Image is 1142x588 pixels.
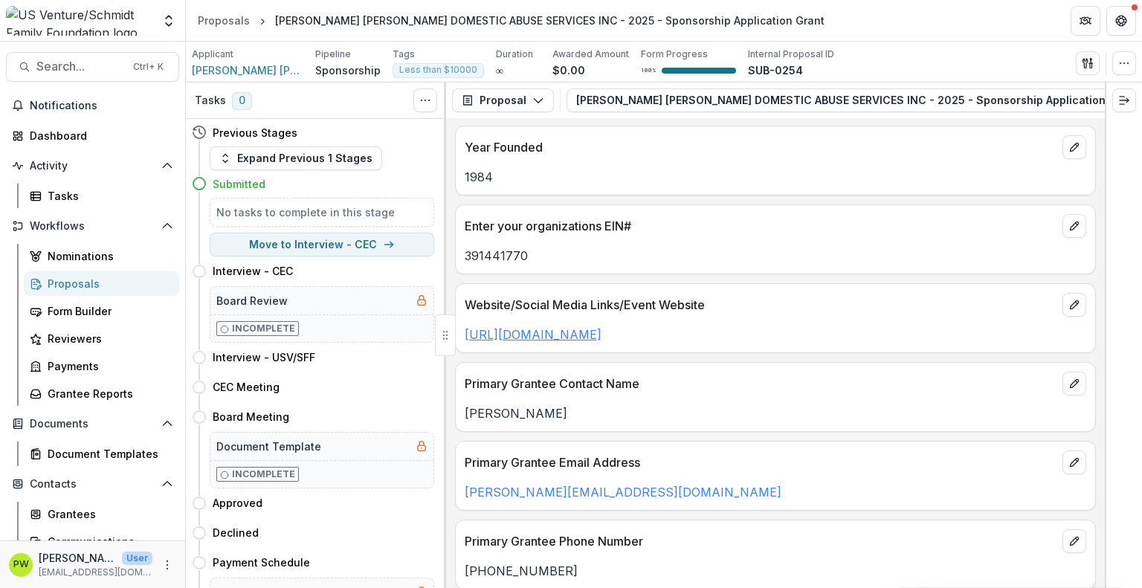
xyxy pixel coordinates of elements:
p: SUB-0254 [748,62,803,78]
button: Open Workflows [6,214,179,238]
div: Ctrl + K [130,59,167,75]
p: [EMAIL_ADDRESS][DOMAIN_NAME] [39,566,152,579]
h4: Interview - USV/SFF [213,349,315,365]
p: Duration [496,48,533,61]
h4: Declined [213,525,259,540]
button: edit [1062,214,1086,238]
a: Grantee Reports [24,381,179,406]
div: [PERSON_NAME] [PERSON_NAME] DOMESTIC ABUSE SERVICES INC - 2025 - Sponsorship Application Grant [275,13,825,28]
p: [PERSON_NAME] [465,404,1086,422]
a: [PERSON_NAME][EMAIL_ADDRESS][DOMAIN_NAME] [465,485,781,500]
button: edit [1062,293,1086,317]
h5: Board Review [216,293,288,308]
p: Website/Social Media Links/Event Website [465,296,1056,314]
p: Form Progress [641,48,708,61]
button: edit [1062,450,1086,474]
span: Search... [36,59,124,74]
button: edit [1062,135,1086,159]
p: [PHONE_NUMBER] [465,562,1086,580]
button: Open Contacts [6,472,179,496]
span: Less than $10000 [399,65,477,75]
nav: breadcrumb [192,10,830,31]
p: Pipeline [315,48,351,61]
button: Partners [1071,6,1100,36]
div: Grantees [48,506,167,522]
div: Grantee Reports [48,386,167,401]
button: More [158,556,176,574]
h4: Interview - CEC [213,263,293,279]
img: US Venture/Schmidt Family Foundation logo [6,6,152,36]
p: Year Founded [465,138,1056,156]
a: Communications [24,529,179,554]
button: Notifications [6,94,179,117]
div: Dashboard [30,128,167,143]
button: Proposal [452,88,554,112]
div: Proposals [48,276,167,291]
h4: Previous Stages [213,125,297,140]
p: Tags [393,48,415,61]
div: Communications [48,534,167,549]
button: Expand right [1112,88,1136,112]
p: Primary Grantee Contact Name [465,375,1056,392]
button: Move to Interview - CEC [210,233,434,256]
p: Awarded Amount [552,48,629,61]
h4: Payment Schedule [213,555,310,570]
a: Tasks [24,184,179,208]
p: Internal Proposal ID [748,48,834,61]
a: [URL][DOMAIN_NAME] [465,327,601,342]
span: Workflows [30,220,155,233]
span: Activity [30,160,155,172]
button: Search... [6,52,179,82]
p: Sponsorship [315,62,381,78]
div: Parker Wolf [13,560,29,569]
h4: CEC Meeting [213,379,280,395]
a: Proposals [24,271,179,296]
a: Dashboard [6,123,179,148]
div: Proposals [198,13,250,28]
p: Primary Grantee Phone Number [465,532,1056,550]
button: Toggle View Cancelled Tasks [413,88,437,112]
p: [PERSON_NAME] [39,550,116,566]
p: Applicant [192,48,233,61]
span: Contacts [30,478,155,491]
p: Incomplete [232,322,295,335]
button: Expand Previous 1 Stages [210,146,382,170]
button: Get Help [1106,6,1136,36]
div: Tasks [48,188,167,204]
span: 0 [232,92,252,110]
p: Incomplete [232,468,295,481]
a: Proposals [192,10,256,31]
a: [PERSON_NAME] [PERSON_NAME] DOMESTIC ABUSE SERVICES INC [192,62,303,78]
div: Payments [48,358,167,374]
button: Open Activity [6,154,179,178]
div: Document Templates [48,446,167,462]
p: User [122,552,152,565]
h5: No tasks to complete in this stage [216,204,428,220]
div: Form Builder [48,303,167,319]
p: 100 % [641,65,656,76]
h4: Board Meeting [213,409,289,424]
button: Open Documents [6,412,179,436]
p: ∞ [496,62,503,78]
a: Reviewers [24,326,179,351]
span: Documents [30,418,155,430]
a: Payments [24,354,179,378]
button: edit [1062,529,1086,553]
p: Primary Grantee Email Address [465,453,1056,471]
h3: Tasks [195,94,226,107]
a: Grantees [24,502,179,526]
p: 1984 [465,168,1086,186]
a: Document Templates [24,442,179,466]
h5: Document Template [216,439,321,454]
p: Enter your organizations EIN# [465,217,1056,235]
div: Nominations [48,248,167,264]
p: 391441770 [465,247,1086,265]
div: Reviewers [48,331,167,346]
a: Form Builder [24,299,179,323]
button: edit [1062,372,1086,395]
h4: Submitted [213,176,265,192]
p: $0.00 [552,62,585,78]
button: Open entity switcher [158,6,179,36]
span: Notifications [30,100,173,112]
